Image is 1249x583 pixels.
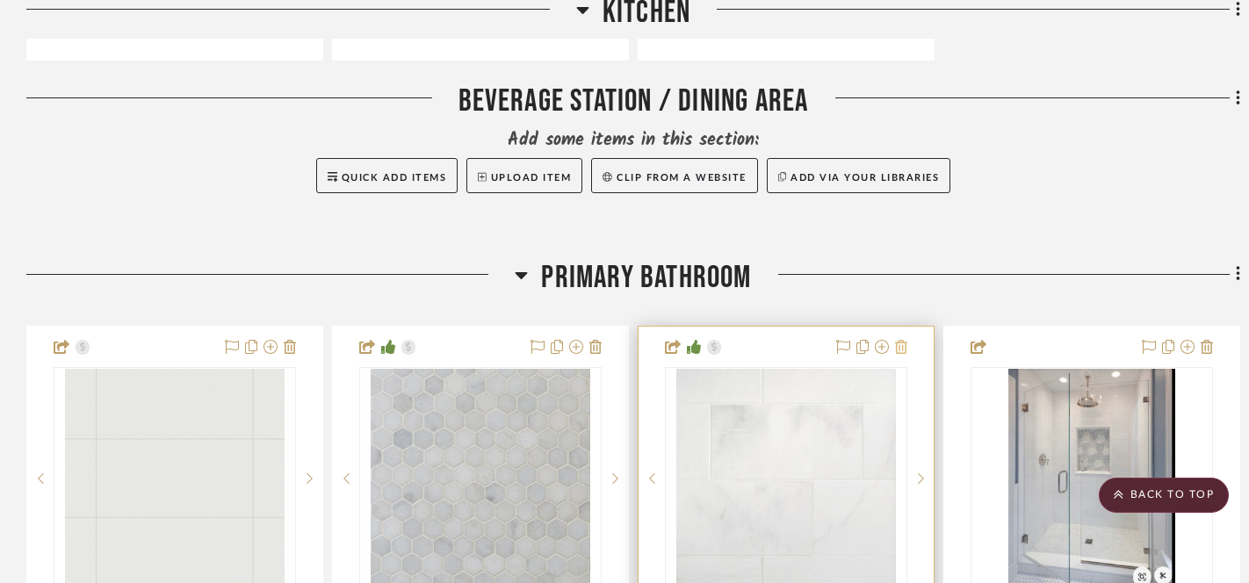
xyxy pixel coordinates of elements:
[466,158,582,193] button: Upload Item
[26,128,1240,153] div: Add some items in this section:
[767,158,951,193] button: Add via your libraries
[316,158,458,193] button: Quick Add Items
[591,158,757,193] button: Clip from a website
[1099,478,1229,513] scroll-to-top-button: BACK TO TOP
[342,173,447,183] span: Quick Add Items
[541,259,751,297] span: Primary Bathroom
